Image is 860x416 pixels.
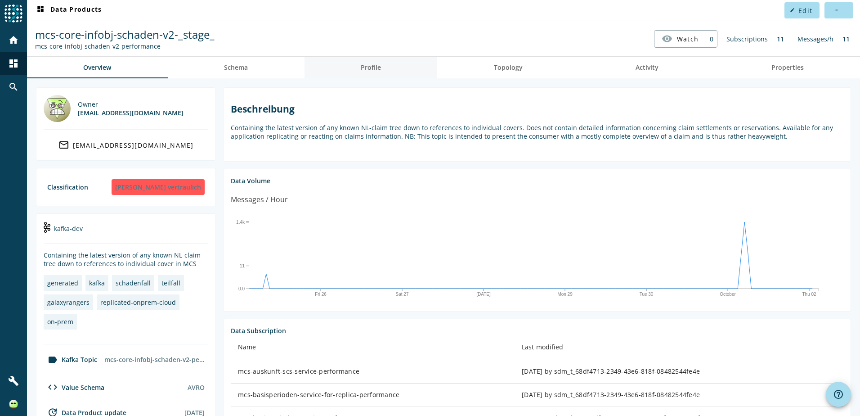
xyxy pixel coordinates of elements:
div: generated [47,279,78,287]
th: Last modified [515,335,843,360]
div: Classification [47,183,88,191]
div: Data Volume [231,176,843,185]
a: [EMAIL_ADDRESS][DOMAIN_NAME] [44,137,208,153]
div: Data Subscription [231,326,843,335]
div: Messages/h [793,30,838,48]
div: teilfall [161,279,180,287]
div: kafka [89,279,105,287]
text: 11 [240,263,245,268]
div: Kafka Topic [44,354,97,365]
img: 8ed1b500aa7f3b22211e874aaf9d1e0e [9,400,18,409]
mat-icon: help_outline [833,389,844,400]
span: Edit [798,6,812,15]
text: 1.4k [236,220,245,225]
div: schadenfall [116,279,151,287]
mat-icon: code [47,382,58,393]
text: Mon 29 [557,292,573,297]
mat-icon: more_horiz [833,8,838,13]
text: October [720,292,736,297]
td: [DATE] by sdm_t_68df4713-2349-43e6-818f-08482544fe4e [515,360,843,384]
button: Edit [784,2,820,18]
h2: Beschreibung [231,103,843,115]
mat-icon: visibility [662,33,672,44]
mat-icon: label [47,354,58,365]
span: Overview [83,64,111,71]
div: 0 [706,31,717,47]
img: galaxyrangers@mobi.ch [44,95,71,122]
div: kafka-dev [44,221,208,244]
mat-icon: search [8,81,19,92]
div: mcs-basisperioden-service-for-replica-performance [238,390,507,399]
span: Topology [494,64,523,71]
div: mcs-core-infobj-schaden-v2-performance [101,352,208,367]
div: Kafka Topic: mcs-core-infobj-schaden-v2-performance [35,42,215,50]
div: Containing the latest version of any known NL-claim tree down to references to individual cover i... [44,251,208,268]
mat-icon: dashboard [35,5,46,16]
span: Schema [224,64,248,71]
span: Activity [636,64,658,71]
div: Owner [78,100,184,109]
mat-icon: edit [790,8,795,13]
div: galaxyrangers [47,298,90,307]
span: Data Products [35,5,102,16]
div: [EMAIL_ADDRESS][DOMAIN_NAME] [73,141,194,149]
text: Sat 27 [396,292,409,297]
div: Messages / Hour [231,194,288,205]
div: 11 [838,30,854,48]
div: replicated-onprem-cloud [100,298,176,307]
text: Tue 30 [640,292,654,297]
div: [PERSON_NAME] vertraulich [112,179,205,195]
text: [DATE] [476,292,491,297]
div: AVRO [188,383,205,392]
div: 11 [772,30,788,48]
button: Watch [654,31,706,47]
div: mcs-auskunft-scs-service-performance [238,367,507,376]
span: Profile [361,64,381,71]
td: [DATE] by sdm_t_68df4713-2349-43e6-818f-08482544fe4e [515,384,843,407]
th: Name [231,335,515,360]
p: Containing the latest version of any known NL-claim tree down to references to individual covers.... [231,123,843,140]
button: Data Products [31,2,105,18]
mat-icon: mail_outline [58,140,69,150]
div: Subscriptions [722,30,772,48]
text: 0.0 [238,286,245,291]
img: spoud-logo.svg [4,5,22,23]
img: kafka-dev [44,222,50,233]
mat-icon: home [8,35,19,45]
mat-icon: build [8,375,19,386]
span: mcs-core-infobj-schaden-v2-_stage_ [35,27,215,42]
span: Watch [677,31,699,47]
span: Properties [771,64,804,71]
div: Value Schema [44,382,104,393]
div: [EMAIL_ADDRESS][DOMAIN_NAME] [78,109,184,117]
text: Thu 02 [802,292,816,297]
div: on-prem [47,317,73,326]
text: Fri 26 [315,292,327,297]
mat-icon: dashboard [8,58,19,69]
